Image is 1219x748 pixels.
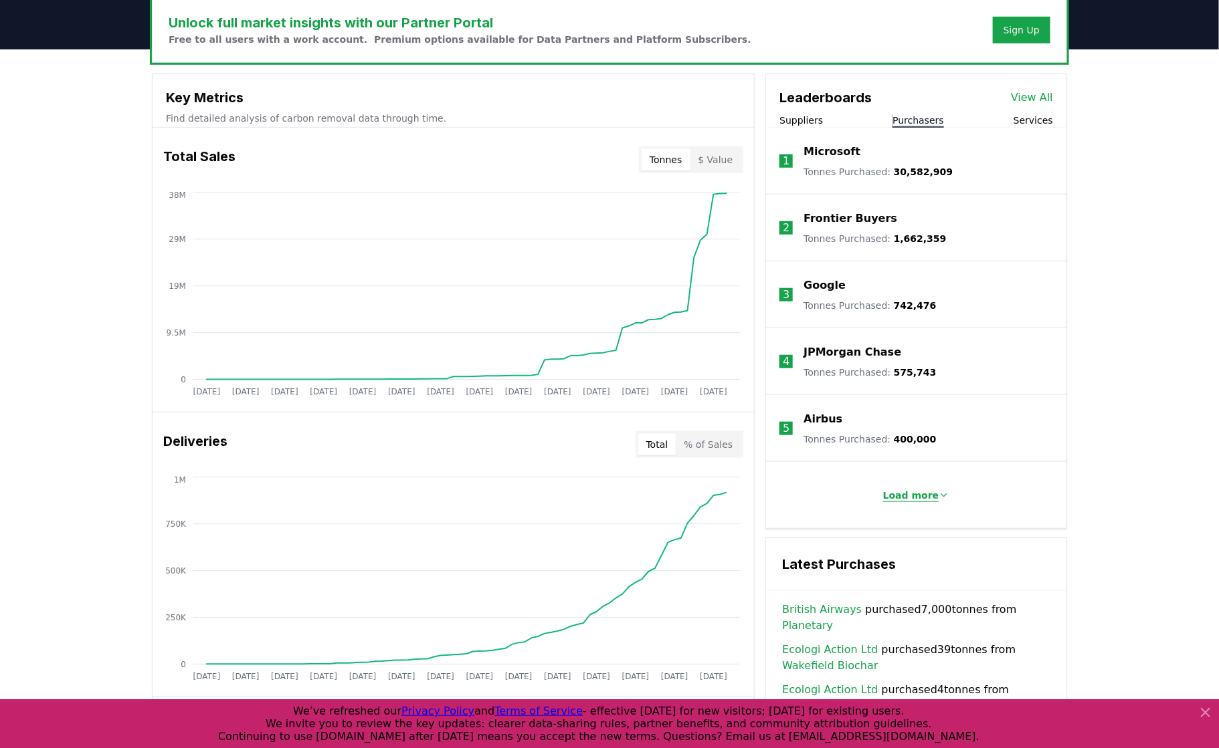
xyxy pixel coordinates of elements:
[642,149,690,170] button: Tonnes
[544,387,571,396] tspan: [DATE]
[544,672,571,681] tspan: [DATE]
[181,375,186,384] tspan: 0
[804,411,842,427] a: Airbus
[638,434,676,455] button: Total
[165,613,187,622] tspan: 250K
[783,420,789,437] p: 5
[166,88,741,108] h3: Key Metrics
[676,434,741,455] button: % of Sales
[169,191,186,200] tspan: 38M
[894,233,947,244] span: 1,662,359
[169,281,186,291] tspan: 19M
[783,153,789,169] p: 1
[782,658,878,674] a: Wakefield Biochar
[193,672,221,681] tspan: [DATE]
[271,672,298,681] tspan: [DATE]
[993,17,1050,43] button: Sign Up
[804,165,953,178] p: Tonnes Purchased :
[310,387,338,396] tspan: [DATE]
[174,475,186,485] tspan: 1M
[782,618,833,634] a: Planetary
[661,387,688,396] tspan: [DATE]
[193,387,221,396] tspan: [DATE]
[783,287,789,303] p: 3
[169,235,186,244] tspan: 29M
[1011,90,1053,106] a: View All
[883,489,939,502] p: Load more
[466,672,494,681] tspan: [DATE]
[782,682,1050,714] span: purchased 4 tonnes from
[505,387,533,396] tspan: [DATE]
[310,672,338,681] tspan: [DATE]
[505,672,533,681] tspan: [DATE]
[782,642,1050,674] span: purchased 39 tonnes from
[181,660,186,669] tspan: 0
[804,232,946,245] p: Tonnes Purchased :
[583,387,611,396] tspan: [DATE]
[894,367,937,378] span: 575,743
[690,149,741,170] button: $ Value
[894,300,937,311] span: 742,476
[700,387,728,396] tspan: [DATE]
[783,354,789,370] p: 4
[1014,114,1053,127] button: Services
[782,682,878,698] a: Ecologi Action Ltd
[388,387,415,396] tspan: [DATE]
[894,166,953,177] span: 30,582,909
[622,672,650,681] tspan: [DATE]
[232,387,260,396] tspan: [DATE]
[165,519,187,529] tspan: 750K
[167,328,186,338] tspan: 9.5M
[428,672,455,681] tspan: [DATE]
[894,434,937,445] span: 400,000
[804,211,897,227] a: Frontier Buyers
[349,672,377,681] tspan: [DATE]
[583,672,611,681] tspan: [DATE]
[271,387,298,396] tspan: [DATE]
[782,554,1050,574] h3: Latest Purchases
[804,299,936,312] p: Tonnes Purchased :
[232,672,260,681] tspan: [DATE]
[872,482,961,509] button: Load more
[163,146,236,173] h3: Total Sales
[779,88,872,108] h3: Leaderboards
[169,33,751,46] p: Free to all users with a work account. Premium options available for Data Partners and Platform S...
[1004,23,1040,37] a: Sign Up
[169,13,751,33] h3: Unlock full market insights with our Partner Portal
[622,387,650,396] tspan: [DATE]
[165,566,187,576] tspan: 500K
[804,432,936,446] p: Tonnes Purchased :
[804,344,901,360] a: JPMorgan Chase
[783,220,789,236] p: 2
[804,277,846,293] a: Google
[661,672,688,681] tspan: [DATE]
[163,431,227,458] h3: Deliveries
[466,387,494,396] tspan: [DATE]
[782,698,858,714] a: Freres Biochar
[388,672,415,681] tspan: [DATE]
[893,114,944,127] button: Purchasers
[782,642,878,658] a: Ecologi Action Ltd
[782,602,862,618] a: British Airways
[166,112,741,125] p: Find detailed analysis of carbon removal data through time.
[349,387,377,396] tspan: [DATE]
[428,387,455,396] tspan: [DATE]
[782,602,1050,634] span: purchased 7,000 tonnes from
[779,114,823,127] button: Suppliers
[804,366,936,379] p: Tonnes Purchased :
[700,672,728,681] tspan: [DATE]
[804,144,860,160] a: Microsoft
